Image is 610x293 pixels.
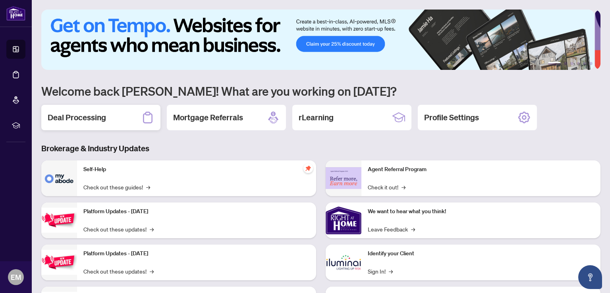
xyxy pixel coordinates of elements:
h1: Welcome back [PERSON_NAME]! What are you working on [DATE]? [41,83,600,98]
button: 5 [583,62,586,65]
img: We want to hear what you think! [326,202,361,238]
p: Self-Help [83,165,310,174]
a: Check out these updates!→ [83,225,154,233]
a: Check out these guides!→ [83,183,150,191]
button: 3 [570,62,573,65]
h2: Profile Settings [424,112,479,123]
span: → [150,267,154,276]
p: Agent Referral Program [368,165,594,174]
img: Agent Referral Program [326,167,361,189]
img: Slide 0 [41,10,595,70]
button: 1 [548,62,561,65]
p: Platform Updates - [DATE] [83,249,310,258]
span: → [389,267,393,276]
img: logo [6,6,25,21]
span: pushpin [303,164,313,173]
h3: Brokerage & Industry Updates [41,143,600,154]
span: → [411,225,415,233]
img: Self-Help [41,160,77,196]
span: → [150,225,154,233]
button: 4 [577,62,580,65]
p: We want to hear what you think! [368,207,594,216]
a: Sign In!→ [368,267,393,276]
a: Leave Feedback→ [368,225,415,233]
p: Platform Updates - [DATE] [83,207,310,216]
a: Check it out!→ [368,183,405,191]
img: Platform Updates - July 21, 2025 [41,208,77,233]
h2: Deal Processing [48,112,106,123]
button: Open asap [578,265,602,289]
span: EM [11,272,21,283]
img: Identify your Client [326,245,361,280]
a: Check out these updates!→ [83,267,154,276]
p: Identify your Client [368,249,594,258]
span: → [146,183,150,191]
button: 6 [589,62,593,65]
img: Platform Updates - July 8, 2025 [41,250,77,275]
h2: rLearning [299,112,334,123]
h2: Mortgage Referrals [173,112,243,123]
button: 2 [564,62,567,65]
span: → [402,183,405,191]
